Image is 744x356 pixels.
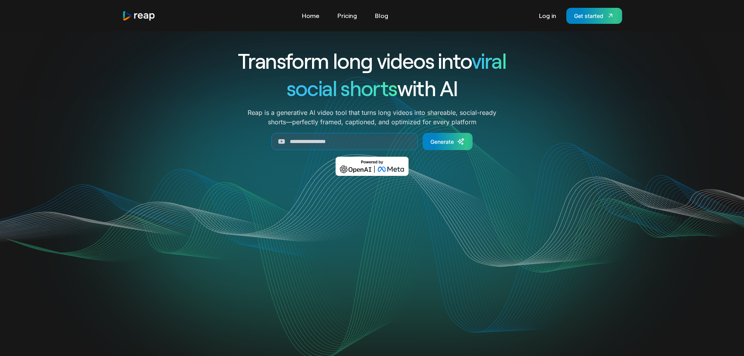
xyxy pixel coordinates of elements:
h1: with AI [210,74,535,102]
span: social shorts [287,75,397,100]
a: Pricing [334,9,361,22]
img: Powered by OpenAI & Meta [335,157,409,176]
a: Get started [566,8,622,24]
span: viral [471,48,506,73]
form: Generate Form [210,133,535,150]
video: Your browser does not support the video tag. [215,187,529,345]
div: Generate [430,138,454,146]
a: Home [298,9,323,22]
a: Log in [535,9,560,22]
img: reap logo [122,11,156,21]
h1: Transform long videos into [210,47,535,74]
a: Blog [371,9,392,22]
p: Reap is a generative AI video tool that turns long videos into shareable, social-ready shorts—per... [248,108,496,127]
div: Get started [574,12,603,20]
a: Generate [423,133,473,150]
a: home [122,11,156,21]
